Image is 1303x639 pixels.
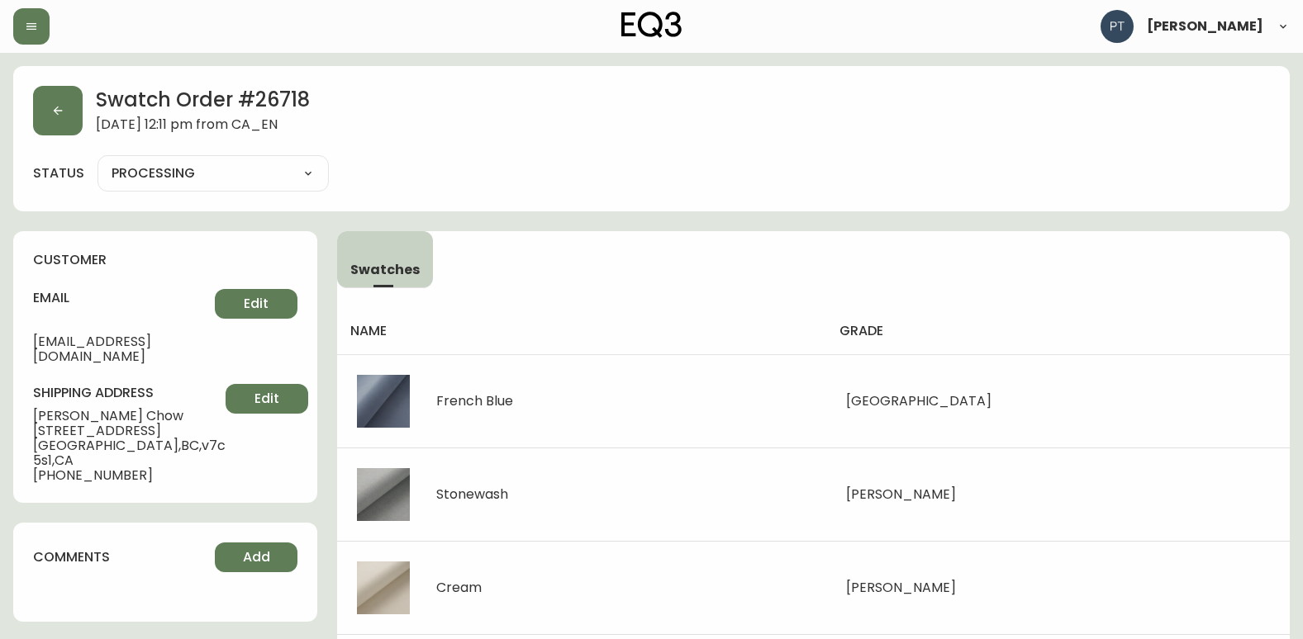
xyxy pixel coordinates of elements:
span: [PERSON_NAME] [846,485,956,504]
span: [GEOGRAPHIC_DATA] [846,391,992,410]
div: French Blue [436,394,513,409]
img: logo [621,12,682,38]
div: Cream [436,580,482,595]
label: status [33,164,84,182]
span: [PERSON_NAME] [1147,20,1263,33]
h4: email [33,289,215,307]
span: [EMAIL_ADDRESS][DOMAIN_NAME] [33,334,215,364]
h4: name [350,322,813,340]
span: Swatches [350,261,420,278]
button: Add [215,542,297,572]
span: [PERSON_NAME] Chow [33,409,226,424]
span: [PHONE_NUMBER] [33,468,226,483]
span: [GEOGRAPHIC_DATA] , BC , v7c 5s1 , CA [33,438,226,468]
button: Edit [226,384,308,414]
img: 986dcd8e1aab7847125929f325458823 [1101,10,1134,43]
img: 7fb206d0-2db9-4087-bd9f-0c7a2ce039c7.jpg-thumb.jpg [357,375,410,428]
img: 1ef040b2-2de2-424d-b7ba-049843237ed9.jpg-thumb.jpg [357,468,410,521]
img: d55317d4-c39c-4e5e-a651-d001d75d25ce.jpg-thumb.jpg [357,561,410,614]
h4: customer [33,251,297,269]
h4: comments [33,548,110,566]
button: Edit [215,289,297,319]
span: Edit [254,390,279,408]
span: [PERSON_NAME] [846,578,956,597]
span: Edit [244,295,269,313]
span: Add [243,548,270,566]
h2: Swatch Order # 26718 [96,86,310,117]
span: [STREET_ADDRESS] [33,424,226,438]
h4: shipping address [33,384,226,402]
h4: grade [839,322,1277,340]
span: [DATE] 12:11 pm from CA_EN [96,117,310,135]
div: Stonewash [436,487,508,502]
